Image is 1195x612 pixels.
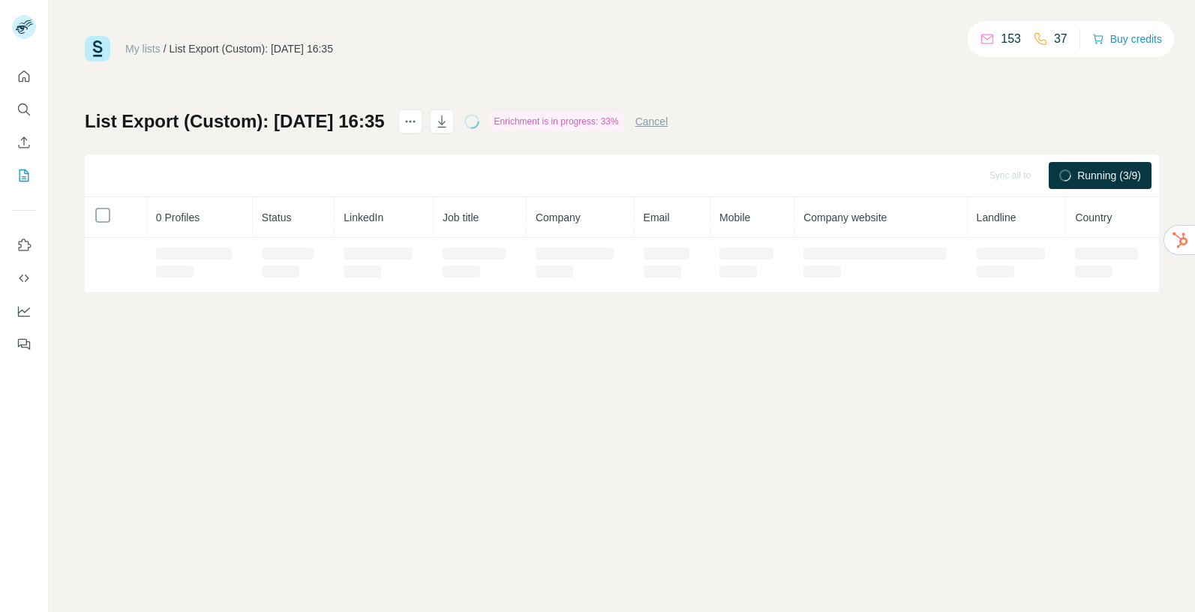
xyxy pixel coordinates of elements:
[803,211,887,223] span: Company website
[164,41,167,56] li: /
[12,129,36,156] button: Enrich CSV
[635,114,668,129] button: Cancel
[156,211,200,223] span: 0 Profiles
[443,211,479,223] span: Job title
[12,331,36,358] button: Feedback
[1054,30,1067,48] p: 37
[719,211,750,223] span: Mobile
[398,109,422,133] button: actions
[12,298,36,325] button: Dashboard
[85,36,110,61] img: Surfe Logo
[977,211,1016,223] span: Landline
[536,211,581,223] span: Company
[12,162,36,189] button: My lists
[12,265,36,292] button: Use Surfe API
[644,211,670,223] span: Email
[490,112,623,130] div: Enrichment is in progress: 33%
[12,96,36,123] button: Search
[262,211,292,223] span: Status
[1001,30,1021,48] p: 153
[1092,28,1162,49] button: Buy credits
[125,43,161,55] a: My lists
[170,41,333,56] div: List Export (Custom): [DATE] 16:35
[344,211,383,223] span: LinkedIn
[1077,168,1141,183] span: Running (3/9)
[85,109,385,133] h1: List Export (Custom): [DATE] 16:35
[12,63,36,90] button: Quick start
[12,232,36,259] button: Use Surfe on LinkedIn
[1075,211,1112,223] span: Country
